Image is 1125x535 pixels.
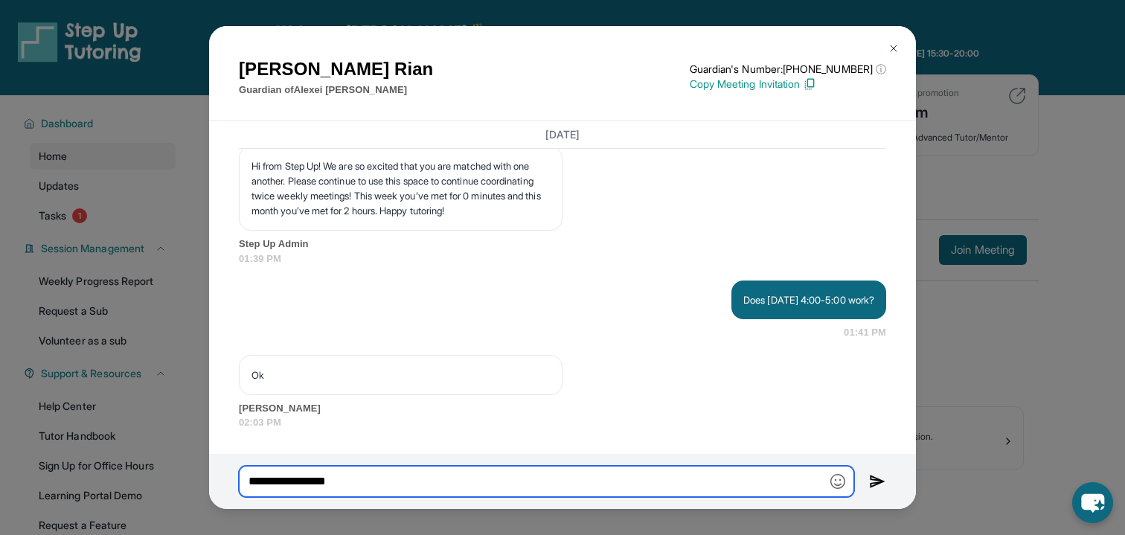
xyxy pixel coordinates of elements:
[239,415,886,430] span: 02:03 PM
[803,77,816,91] img: Copy Icon
[690,77,886,92] p: Copy Meeting Invitation
[830,474,845,489] img: Emoji
[743,292,874,307] p: Does [DATE] 4:00-5:00 work?
[876,62,886,77] span: ⓘ
[844,325,886,340] span: 01:41 PM
[239,237,886,252] span: Step Up Admin
[239,252,886,266] span: 01:39 PM
[239,401,886,416] span: [PERSON_NAME]
[251,158,550,218] p: Hi from Step Up! We are so excited that you are matched with one another. Please continue to use ...
[239,56,433,83] h1: [PERSON_NAME] Rian
[888,42,900,54] img: Close Icon
[239,83,433,97] p: Guardian of Alexei [PERSON_NAME]
[1072,482,1113,523] button: chat-button
[251,368,550,382] p: Ok
[239,127,886,142] h3: [DATE]
[690,62,886,77] p: Guardian's Number: [PHONE_NUMBER]
[869,472,886,490] img: Send icon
